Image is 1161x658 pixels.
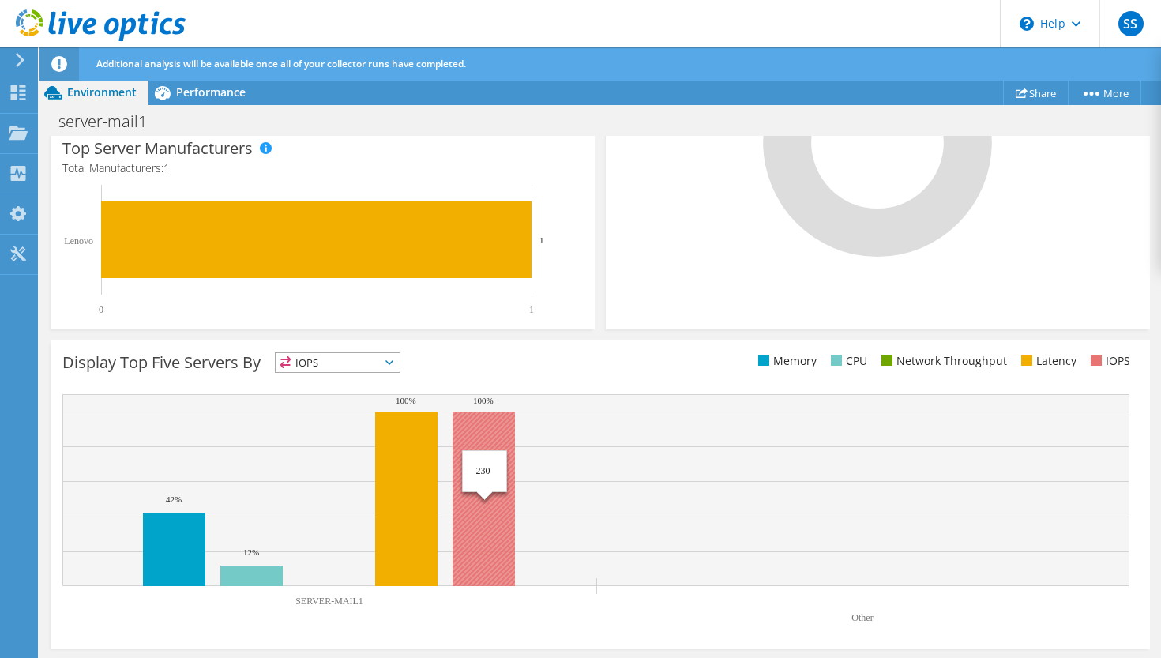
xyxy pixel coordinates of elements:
text: 100% [473,396,494,405]
text: Lenovo [64,235,93,246]
span: IOPS [276,353,400,372]
span: 1 [163,160,170,175]
li: Latency [1017,352,1076,370]
a: Share [1003,81,1069,105]
text: 1 [529,304,534,315]
span: SS [1118,11,1144,36]
text: 1 [539,235,544,245]
a: More [1068,81,1141,105]
span: Environment [67,85,137,100]
li: CPU [827,352,867,370]
h1: server-mail1 [51,113,171,130]
li: IOPS [1087,352,1130,370]
text: 42% [166,494,182,504]
span: Performance [176,85,246,100]
li: Memory [754,352,817,370]
span: Additional analysis will be available once all of your collector runs have completed. [96,57,466,70]
text: 0 [99,304,103,315]
text: Other [851,612,873,623]
h4: Total Manufacturers: [62,160,583,177]
svg: \n [1020,17,1034,31]
li: Network Throughput [877,352,1007,370]
text: 100% [396,396,416,405]
text: SERVER-MAIL1 [295,596,363,607]
text: 12% [243,547,259,557]
h3: Top Server Manufacturers [62,140,253,157]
